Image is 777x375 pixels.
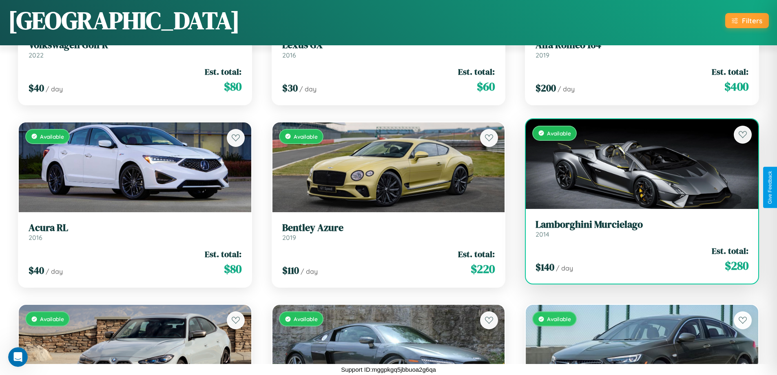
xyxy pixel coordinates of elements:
span: $ 40 [29,264,44,277]
span: Est. total: [712,245,748,257]
div: Give Feedback [767,171,773,204]
span: Est. total: [205,66,241,78]
a: Volkswagen Golf R2022 [29,39,241,59]
span: 2019 [536,51,549,59]
h3: Alfa Romeo 164 [536,39,748,51]
a: Acura RL2016 [29,222,241,242]
button: Filters [725,13,769,28]
span: Est. total: [205,248,241,260]
a: Lamborghini Murcielago2014 [536,219,748,239]
span: / day [46,267,63,275]
span: $ 280 [725,257,748,274]
span: / day [46,85,63,93]
span: $ 80 [224,261,241,277]
span: 2019 [282,233,296,242]
span: $ 30 [282,81,298,95]
span: $ 110 [282,264,299,277]
h1: [GEOGRAPHIC_DATA] [8,4,240,37]
h3: Lamborghini Murcielago [536,219,748,231]
a: Bentley Azure2019 [282,222,495,242]
span: Available [547,130,571,137]
span: 2016 [282,51,296,59]
iframe: Intercom live chat [8,347,28,367]
span: 2016 [29,233,42,242]
h3: Volkswagen Golf R [29,39,241,51]
span: Available [547,315,571,322]
span: Available [294,133,318,140]
span: $ 80 [224,78,241,95]
span: / day [556,264,573,272]
h3: Lexus GX [282,39,495,51]
h3: Acura RL [29,222,241,234]
span: / day [301,267,318,275]
span: $ 400 [724,78,748,95]
span: $ 140 [536,260,554,274]
span: Est. total: [712,66,748,78]
a: Alfa Romeo 1642019 [536,39,748,59]
span: 2022 [29,51,44,59]
span: $ 200 [536,81,556,95]
div: Filters [742,16,762,25]
span: Available [294,315,318,322]
span: $ 220 [471,261,495,277]
span: $ 60 [477,78,495,95]
a: Lexus GX2016 [282,39,495,59]
span: / day [299,85,317,93]
span: Est. total: [458,248,495,260]
span: Available [40,133,64,140]
h3: Bentley Azure [282,222,495,234]
span: Est. total: [458,66,495,78]
span: 2014 [536,230,549,238]
span: $ 40 [29,81,44,95]
span: Available [40,315,64,322]
p: Support ID: mggpkgq5jbbuoa2g6qa [341,364,436,375]
span: / day [558,85,575,93]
